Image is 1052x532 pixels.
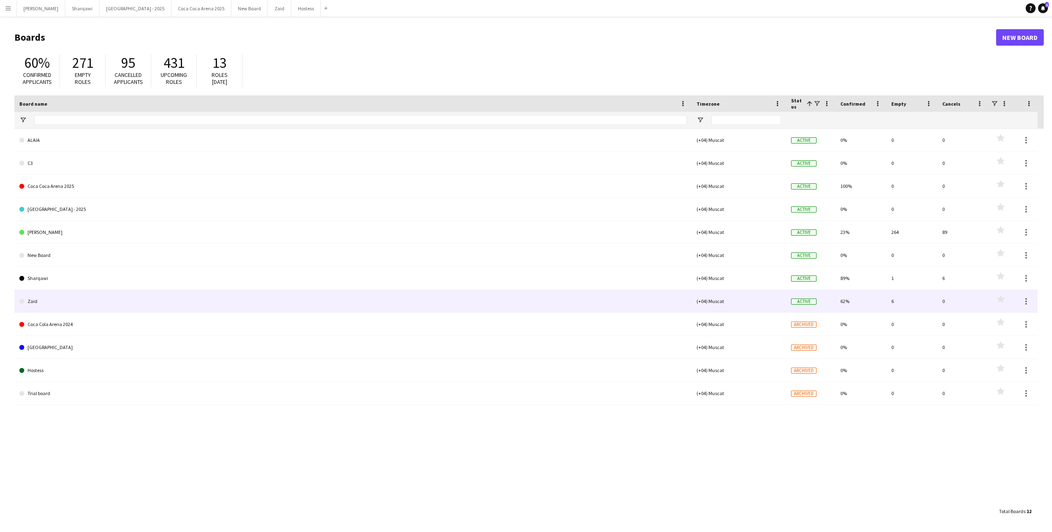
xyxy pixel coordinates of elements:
a: 1 [1038,3,1048,13]
div: 0% [835,336,886,359]
span: Timezone [697,101,720,107]
span: Total Boards [999,508,1025,514]
div: : [999,503,1031,519]
input: Timezone Filter Input [711,115,781,125]
div: (+04) Muscat [692,290,786,312]
button: [GEOGRAPHIC_DATA] - 2025 [99,0,171,16]
span: 60% [24,54,50,72]
div: 0% [835,152,886,174]
div: 100% [835,175,886,197]
span: Empty [891,101,906,107]
div: 0 [886,313,937,335]
button: Sharqawi [65,0,99,16]
div: 0% [835,359,886,382]
a: [GEOGRAPHIC_DATA] [19,336,687,359]
div: 0 [886,382,937,405]
span: 12 [1027,508,1031,514]
span: Roles [DATE] [212,71,228,86]
div: 0 [886,336,937,359]
a: [PERSON_NAME] [19,221,687,244]
span: Archived [791,322,817,328]
span: 95 [121,54,135,72]
div: 0 [937,359,988,382]
h1: Boards [14,31,996,44]
a: C3 [19,152,687,175]
span: Archived [791,368,817,374]
div: 23% [835,221,886,243]
span: Upcoming roles [161,71,187,86]
div: (+04) Muscat [692,313,786,335]
a: Sharqawi [19,267,687,290]
button: New Board [231,0,268,16]
a: New Board [19,244,687,267]
a: New Board [996,29,1044,46]
div: 0% [835,244,886,266]
span: Confirmed [840,101,865,107]
div: 89 [937,221,988,243]
a: Trial board [19,382,687,405]
span: Archived [791,345,817,351]
div: 6 [886,290,937,312]
span: Active [791,206,817,213]
span: Active [791,298,817,305]
span: Empty roles [75,71,91,86]
span: Archived [791,391,817,397]
div: 0 [937,290,988,312]
span: 271 [72,54,93,72]
button: Coca Coca Arena 2025 [171,0,231,16]
button: [PERSON_NAME] [17,0,65,16]
span: Active [791,183,817,190]
div: (+04) Muscat [692,359,786,382]
div: (+04) Muscat [692,129,786,151]
span: Confirmed applicants [23,71,52,86]
div: 0 [937,152,988,174]
span: Active [791,275,817,282]
div: (+04) Muscat [692,382,786,405]
div: 0 [886,244,937,266]
div: (+04) Muscat [692,336,786,359]
div: 0 [937,336,988,359]
button: Zaid [268,0,291,16]
div: 0 [886,359,937,382]
div: 0% [835,313,886,335]
div: 0 [937,244,988,266]
div: 0 [886,175,937,197]
div: 1 [886,267,937,289]
div: 62% [835,290,886,312]
a: Coca Cola Arena 2024 [19,313,687,336]
div: 264 [886,221,937,243]
div: 0 [937,129,988,151]
div: (+04) Muscat [692,221,786,243]
div: (+04) Muscat [692,267,786,289]
div: (+04) Muscat [692,244,786,266]
span: Status [791,97,803,110]
div: (+04) Muscat [692,198,786,220]
div: (+04) Muscat [692,175,786,197]
span: Active [791,229,817,236]
div: (+04) Muscat [692,152,786,174]
div: 0 [886,198,937,220]
span: 1 [1045,2,1049,7]
a: ALAIA [19,129,687,152]
div: 0% [835,198,886,220]
button: Open Filter Menu [697,116,704,124]
span: 13 [212,54,226,72]
div: 0 [886,129,937,151]
span: Active [791,252,817,259]
div: 6 [937,267,988,289]
div: 0% [835,129,886,151]
div: 0 [937,175,988,197]
div: 0 [937,313,988,335]
button: Hostess [291,0,321,16]
div: 0 [886,152,937,174]
a: Zaid [19,290,687,313]
div: 0 [937,198,988,220]
input: Board name Filter Input [34,115,687,125]
a: [GEOGRAPHIC_DATA] - 2025 [19,198,687,221]
a: Coca Coca Arena 2025 [19,175,687,198]
span: 431 [164,54,185,72]
div: 89% [835,267,886,289]
span: Cancelled applicants [114,71,143,86]
div: 0 [937,382,988,405]
button: Open Filter Menu [19,116,27,124]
